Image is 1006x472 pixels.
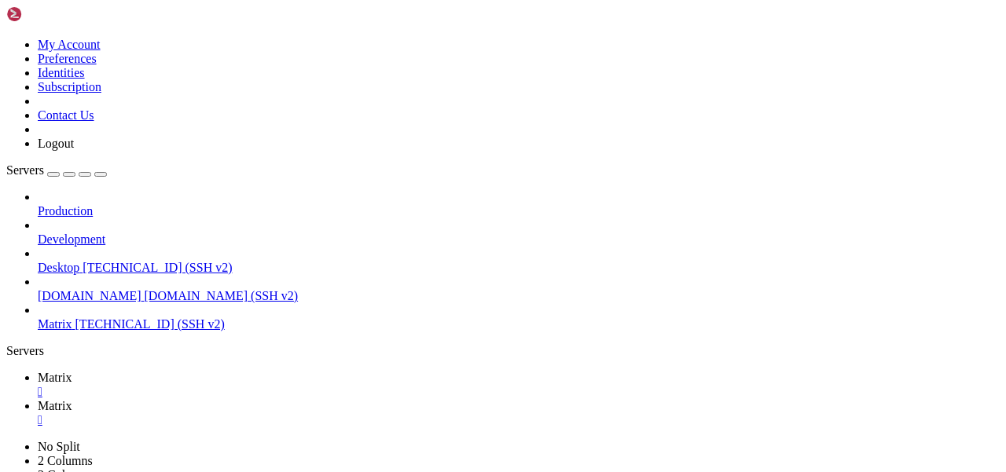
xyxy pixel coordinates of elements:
span: Подробнее о включении службы ESM Apps at [URL][DOMAIN_NAME] [6,273,377,286]
x-row: Memory usage: 22% IPv4 address for ens18: [TECHNICAL_ID] [6,140,801,153]
x-row: Swap usage: 0% [6,153,801,166]
span: System information as of Вт 02 сен 2025 12:37:00 UTC [6,86,333,99]
a: My Account [38,38,101,51]
span: 2 обновления может быть применено немедленно. [6,220,289,232]
x-row: Last login: [DATE] from [TECHNICAL_ID] [6,313,801,327]
x-row: root@server1:~# [6,327,801,340]
a: [DOMAIN_NAME] [DOMAIN_NAME] (SSH v2) [38,289,1000,303]
span: [TECHNICAL_ID] (SSH v2) [75,317,225,331]
a:  [38,413,1000,427]
x-row: * Documentation: [URL][DOMAIN_NAME] [6,33,801,46]
a: Logout [38,137,74,150]
li: Production [38,190,1000,218]
a: No Split [38,440,80,453]
x-row: * Management: [URL][DOMAIN_NAME] [6,46,801,60]
x-row: * Support: [URL][DOMAIN_NAME] [6,60,801,73]
li: Development [38,218,1000,247]
a: Contact Us [38,108,94,122]
span: Development [38,232,105,246]
span: Matrix [38,317,72,331]
span: [TECHNICAL_ID] (SSH v2) [83,261,232,274]
a: Matrix [TECHNICAL_ID] (SSH v2) [38,317,1000,331]
a: Development [38,232,1000,247]
li: [DOMAIN_NAME] [DOMAIN_NAME] (SSH v2) [38,275,1000,303]
span: Чтобы просмотреть дополнительные обновления выполните: apt list --upgradable [6,233,484,246]
a: 2 Columns [38,454,93,467]
li: Desktop [TECHNICAL_ID] (SSH v2) [38,247,1000,275]
a: Production [38,204,1000,218]
span: Matrix [38,399,72,412]
span: 15 дополнительных обновлений безопасности могут быть применены с помощью ESM Apps. [6,260,522,273]
a: Matrix [38,399,1000,427]
span: Matrix [38,371,72,384]
span: Production [38,204,93,218]
x-row: System load: 0.26 Processes: 285 [6,113,801,126]
a: Subscription [38,80,101,93]
span: Расширенное поддержание безопасности (ESM) для Applications выключено. [6,193,446,206]
span: Servers [6,163,44,177]
div: Servers [6,344,1000,358]
span: [DOMAIN_NAME] [38,289,141,302]
img: Shellngn [6,6,97,22]
a: Preferences [38,52,97,65]
a: Identities [38,66,85,79]
span: [DOMAIN_NAME] (SSH v2) [145,289,299,302]
span: Desktop [38,261,79,274]
x-row: Usage of /: 13.7% of 127.83GB Users logged in: 1 [6,126,801,140]
a:  [38,385,1000,399]
a: Matrix [38,371,1000,399]
a: Servers [6,163,107,177]
div: (16, 24) [112,327,119,340]
x-row: Welcome to Ubuntu 22.04.5 LTS (GNU/Linux 5.15.0-153-generic x86_64) [6,6,801,20]
li: Matrix [TECHNICAL_ID] (SSH v2) [38,303,1000,331]
a: Desktop [TECHNICAL_ID] (SSH v2) [38,261,1000,275]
